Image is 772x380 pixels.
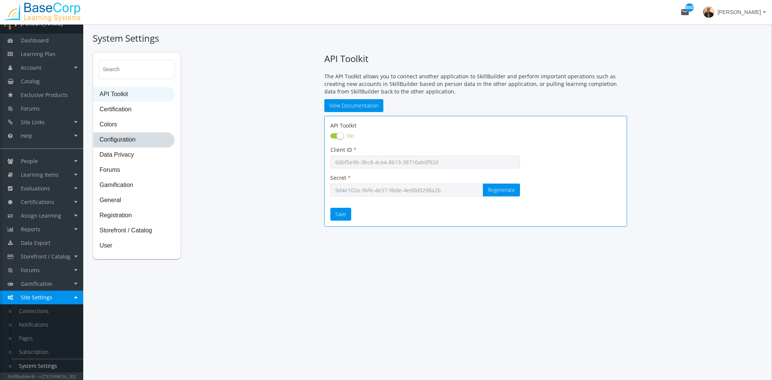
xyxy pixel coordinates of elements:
[21,239,50,246] span: Data Export
[21,132,33,139] span: Help
[8,373,76,379] small: SkillBuilder® - v.[TECHNICAL_ID]
[11,332,83,345] a: Pages
[11,318,83,332] a: Notifications
[21,91,68,98] span: Exclusive Products
[680,8,690,17] mat-icon: mail
[21,78,40,85] span: Catalog
[330,174,351,182] label: Secret
[21,157,38,165] span: People
[324,99,383,112] a: View Documentation
[21,253,70,260] span: Storefront / Catalog
[11,345,83,359] a: Subscription
[93,102,174,117] span: Certification
[21,37,49,44] span: Dashboard
[21,266,40,274] span: Forums
[324,52,627,65] h1: API Toolkit
[93,132,174,148] span: Configuration
[21,198,54,206] span: Certifications
[93,178,174,193] span: Gamification
[21,280,53,287] span: Gamification
[21,105,40,112] span: Forums
[21,185,50,192] span: Evaluations
[93,148,174,163] span: Data Privacy
[324,73,627,95] p: The API Toolkit allows you to connect another application to SkillBuilder and perform important o...
[21,171,59,178] span: Learning Items
[347,133,354,139] span: On
[93,223,174,238] span: Storefront / Catalog
[93,117,174,132] span: Colors
[93,193,174,208] span: General
[21,294,52,301] span: Site Settings
[21,118,45,126] span: Site Links
[93,87,174,102] span: API Toolkit
[21,50,56,58] span: Learning Plan
[330,208,351,221] button: Save
[330,122,356,129] label: API Toolkit
[93,32,763,45] h1: System Settings
[330,146,356,154] label: Client ID
[21,226,40,233] span: Reports
[718,5,761,19] span: [PERSON_NAME]
[11,304,83,318] a: Connections
[21,212,61,219] span: Assign Learning
[483,184,520,196] button: Regenerate
[93,163,174,178] span: Forums
[93,238,174,254] span: User
[93,208,174,223] span: Registration
[21,64,41,71] span: Account
[11,359,83,373] a: System Settings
